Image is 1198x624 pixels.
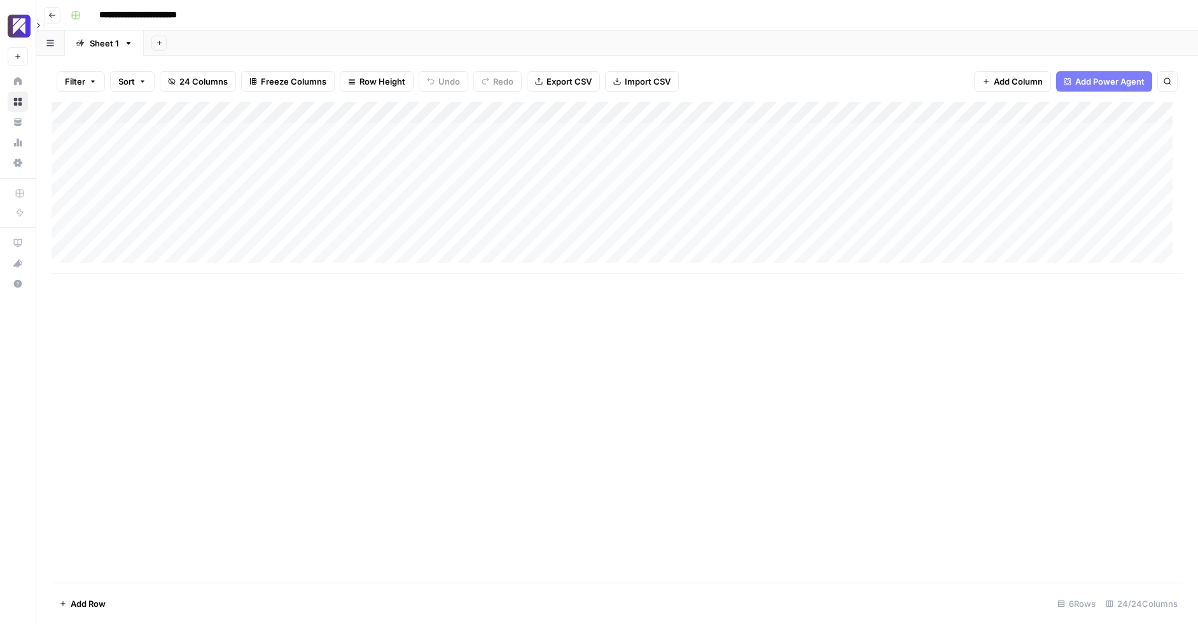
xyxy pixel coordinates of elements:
button: Redo [473,71,522,92]
button: Help + Support [8,274,28,294]
a: Sheet 1 [65,31,144,56]
button: 24 Columns [160,71,236,92]
span: Filter [65,75,85,88]
div: Sheet 1 [90,37,119,50]
button: Filter [57,71,105,92]
span: Freeze Columns [261,75,326,88]
span: Sort [118,75,135,88]
span: Export CSV [547,75,592,88]
div: 24/24 Columns [1101,593,1183,614]
button: Add Row [52,593,113,614]
div: What's new? [8,254,27,273]
button: Undo [419,71,468,92]
button: Import CSV [605,71,679,92]
button: Freeze Columns [241,71,335,92]
span: Row Height [359,75,405,88]
button: Sort [110,71,155,92]
button: What's new? [8,253,28,274]
a: AirOps Academy [8,233,28,253]
button: Add Power Agent [1056,71,1152,92]
span: Redo [493,75,513,88]
button: Export CSV [527,71,600,92]
button: Add Column [974,71,1051,92]
button: Row Height [340,71,414,92]
span: Add Row [71,597,106,610]
span: Add Power Agent [1075,75,1145,88]
a: Your Data [8,112,28,132]
span: Import CSV [625,75,671,88]
span: 24 Columns [179,75,228,88]
span: Undo [438,75,460,88]
a: Home [8,71,28,92]
span: Add Column [994,75,1043,88]
button: Workspace: Overjet - Test [8,10,28,42]
a: Browse [8,92,28,112]
img: Overjet - Test Logo [8,15,31,38]
a: Settings [8,153,28,173]
div: 6 Rows [1052,593,1101,614]
a: Usage [8,132,28,153]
